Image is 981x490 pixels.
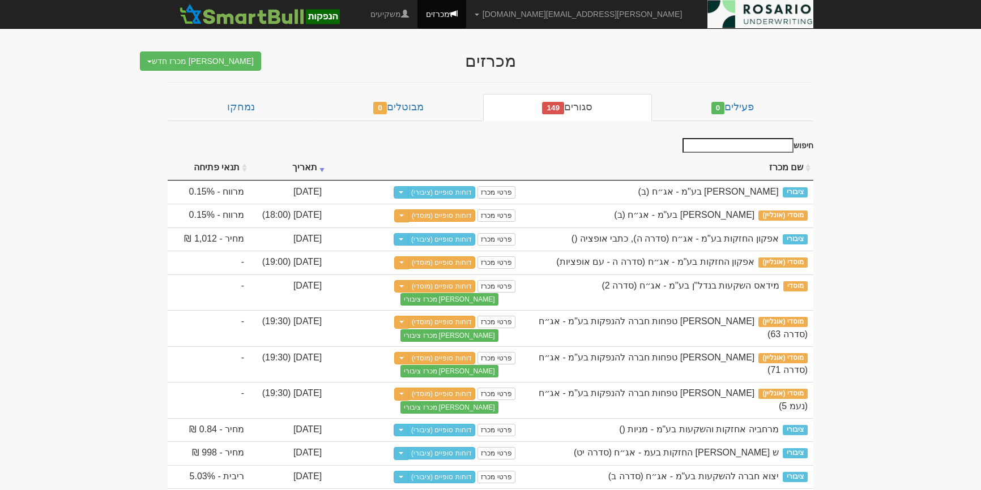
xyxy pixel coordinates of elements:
[250,310,327,346] td: [DATE] (19:30)
[783,425,808,435] span: ציבורי
[270,51,711,70] div: מכרזים
[574,448,779,457] span: ש שלמה החזקות בעמ - אג״ח (סדרה יט)
[783,281,808,291] span: מוסדי
[250,251,327,274] td: [DATE] (19:00)
[477,352,515,364] a: פרטי מכרז
[400,293,498,306] button: [PERSON_NAME] מכרז ציבורי
[168,310,250,346] td: -
[614,210,754,220] span: דניאל פקדונות בע"מ - אג״ח (ב)
[408,352,475,364] a: דוחות סופיים (מוסדי)
[477,388,515,400] a: פרטי מכרז
[758,257,808,268] span: מוסדי (אונליין)
[250,227,327,251] td: [DATE]
[250,418,327,442] td: [DATE]
[477,280,515,293] a: פרטי מכרז
[679,138,813,153] label: חיפוש
[168,274,250,311] td: -
[408,316,475,328] a: דוחות סופיים (מוסדי)
[571,234,779,243] span: אפקון החזקות בע"מ - אג״ח (סדרה ה), כתבי אופציה ()
[408,280,475,293] a: דוחות סופיים (מוסדי)
[477,209,515,222] a: פרטי מכרז
[608,471,779,481] span: יצוא חברה להשקעות בע"מ - אג״ח (סדרה ב)
[408,424,475,436] a: דוחות סופיים (ציבורי)
[477,186,515,199] a: פרטי מכרז
[758,389,808,399] span: מוסדי (אונליין)
[683,138,794,153] input: חיפוש
[168,94,314,121] a: נמחקו
[521,156,813,180] th: שם מכרז : activate to sort column ascending
[250,382,327,418] td: [DATE] (19:30)
[140,51,261,71] button: [PERSON_NAME] מכרז חדש
[250,465,327,489] td: [DATE]
[314,94,483,121] a: מבוטלים
[783,187,808,197] span: ציבורי
[758,317,808,327] span: מוסדי (אונליין)
[250,346,327,382] td: [DATE] (19:30)
[556,257,754,267] span: אפקון החזקות בע"מ - אג״ח (סדרה ה - עם אופציות)
[400,365,498,377] button: [PERSON_NAME] מכרז ציבורי
[483,94,652,121] a: סגורים
[477,316,515,328] a: פרטי מכרז
[408,256,475,269] a: דוחות סופיים (מוסדי)
[250,204,327,227] td: [DATE] (18:00)
[758,210,808,221] span: מוסדי (אונליין)
[400,401,498,414] button: [PERSON_NAME] מכרז ציבורי
[168,251,250,274] td: -
[400,329,498,342] button: [PERSON_NAME] מכרז ציבורי
[250,441,327,465] td: [DATE]
[168,227,250,251] td: מחיר - 1,012 ₪
[250,180,327,204] td: [DATE]
[168,346,250,382] td: -
[783,234,808,244] span: ציבורי
[168,204,250,227] td: מרווח - 0.15%
[652,94,813,121] a: פעילים
[711,102,725,114] span: 0
[168,156,250,180] th: תנאי פתיחה : activate to sort column ascending
[602,281,779,290] span: מידאס השקעות בנדל''ן בע''מ - אג״ח (סדרה 2)
[408,471,475,483] a: דוחות סופיים (ציבורי)
[408,233,475,246] a: דוחות סופיים (ציבורי)
[250,156,327,180] th: תאריך : activate to sort column ascending
[539,388,808,411] span: מזרחי טפחות חברה להנפקות בע"מ - אג״ח (נעמ 5)
[783,472,808,482] span: ציבורי
[619,424,778,434] span: מרחביה אחזקות והשקעות בע"מ - מניות ()
[250,274,327,311] td: [DATE]
[168,465,250,489] td: ריבית - 5.03%
[542,102,564,114] span: 149
[477,233,515,246] a: פרטי מכרז
[539,353,808,375] span: מזרחי טפחות חברה להנפקות בע"מ - אג״ח (סדרה 71)
[477,447,515,459] a: פרטי מכרז
[168,418,250,442] td: מחיר - 0.84 ₪
[408,209,475,222] a: דוחות סופיים (מוסדי)
[783,448,808,458] span: ציבורי
[176,3,343,25] img: SmartBull Logo
[477,256,515,269] a: פרטי מכרז
[168,441,250,465] td: מחיר - 998 ₪
[373,102,387,114] span: 0
[638,187,779,196] span: דניאל פקדונות בע"מ - אג״ח (ב)
[408,186,475,199] a: דוחות סופיים (ציבורי)
[408,388,475,400] a: דוחות סופיים (מוסדי)
[408,447,475,459] a: דוחות סופיים (ציבורי)
[168,382,250,418] td: -
[758,353,808,363] span: מוסדי (אונליין)
[477,424,515,436] a: פרטי מכרז
[168,180,250,204] td: מרווח - 0.15%
[477,471,515,483] a: פרטי מכרז
[539,316,808,339] span: מזרחי טפחות חברה להנפקות בע"מ - אג״ח (סדרה 63)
